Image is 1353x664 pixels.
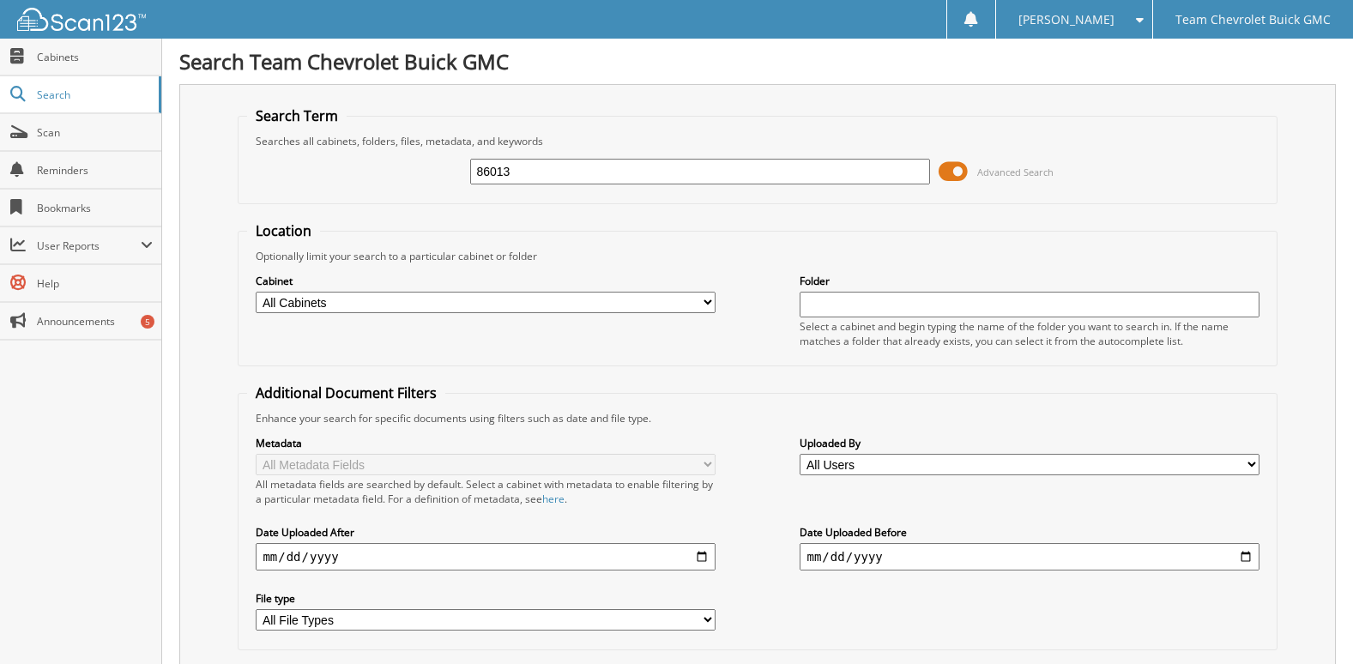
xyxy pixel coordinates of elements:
label: Folder [800,274,1259,288]
span: Search [37,88,150,102]
span: Bookmarks [37,201,153,215]
span: Cabinets [37,50,153,64]
label: Uploaded By [800,436,1259,450]
div: Enhance your search for specific documents using filters such as date and file type. [247,411,1267,426]
label: File type [256,591,715,606]
h1: Search Team Chevrolet Buick GMC [179,47,1336,75]
label: Date Uploaded Before [800,525,1259,540]
label: Cabinet [256,274,715,288]
span: Announcements [37,314,153,329]
div: Select a cabinet and begin typing the name of the folder you want to search in. If the name match... [800,319,1259,348]
legend: Additional Document Filters [247,383,445,402]
span: Advanced Search [977,166,1054,178]
span: Reminders [37,163,153,178]
legend: Search Term [247,106,347,125]
span: Team Chevrolet Buick GMC [1175,15,1331,25]
span: [PERSON_NAME] [1018,15,1114,25]
iframe: Chat Widget [1267,582,1353,664]
div: All metadata fields are searched by default. Select a cabinet with metadata to enable filtering b... [256,477,715,506]
input: end [800,543,1259,570]
span: Scan [37,125,153,140]
a: here [542,492,565,506]
input: start [256,543,715,570]
label: Date Uploaded After [256,525,715,540]
legend: Location [247,221,320,240]
span: Help [37,276,153,291]
div: 5 [141,315,154,329]
div: Optionally limit your search to a particular cabinet or folder [247,249,1267,263]
span: User Reports [37,238,141,253]
div: Searches all cabinets, folders, files, metadata, and keywords [247,134,1267,148]
img: scan123-logo-white.svg [17,8,146,31]
label: Metadata [256,436,715,450]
